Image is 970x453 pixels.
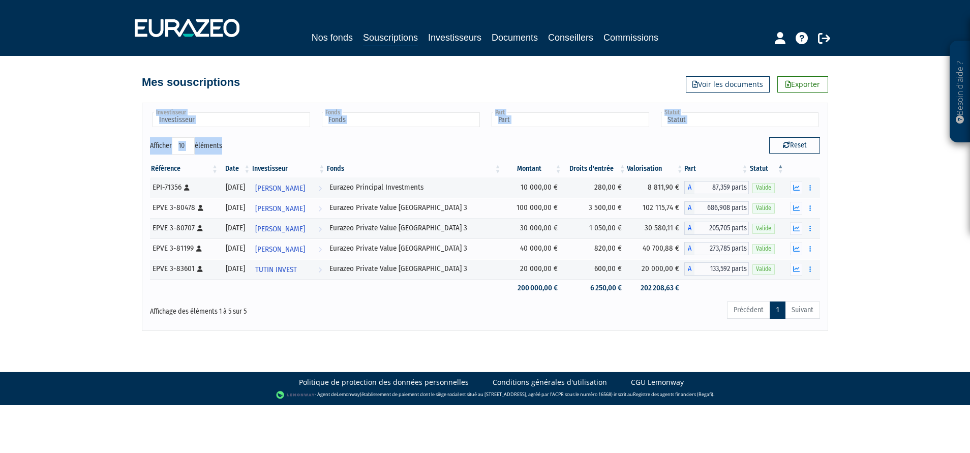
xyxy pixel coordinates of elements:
span: 87,359 parts [694,181,749,194]
i: Voir l'investisseur [318,240,322,259]
div: EPVE 3-80707 [153,223,216,233]
a: Politique de protection des données personnelles [299,377,469,387]
a: [PERSON_NAME] [251,238,326,259]
span: Valide [752,244,775,254]
th: Investisseur: activer pour trier la colonne par ordre croissant [251,160,326,177]
span: A [684,222,694,235]
i: [Français] Personne physique [196,246,202,252]
span: Valide [752,203,775,213]
div: Eurazeo Private Value [GEOGRAPHIC_DATA] 3 [329,202,498,213]
td: 102 115,74 € [627,198,684,218]
div: [DATE] [223,263,248,274]
td: 10 000,00 € [502,177,563,198]
a: TUTIN INVEST [251,259,326,279]
td: 30 000,00 € [502,218,563,238]
a: CGU Lemonway [631,377,684,387]
span: Valide [752,183,775,193]
span: Valide [752,264,775,274]
span: 686,908 parts [694,201,749,215]
div: A - Eurazeo Private Value Europe 3 [684,242,749,255]
span: A [684,262,694,276]
div: Eurazeo Private Value [GEOGRAPHIC_DATA] 3 [329,263,498,274]
i: [Français] Personne physique [197,225,203,231]
td: 100 000,00 € [502,198,563,218]
td: 8 811,90 € [627,177,684,198]
i: Voir l'investisseur [318,220,322,238]
a: [PERSON_NAME] [251,198,326,218]
div: A - Eurazeo Private Value Europe 3 [684,262,749,276]
a: Conseillers [548,31,593,45]
span: [PERSON_NAME] [255,179,305,198]
div: - Agent de (établissement de paiement dont le siège social est situé au [STREET_ADDRESS], agréé p... [10,390,960,400]
span: [PERSON_NAME] [255,220,305,238]
i: Voir l'investisseur [318,179,322,198]
div: [DATE] [223,243,248,254]
a: Lemonway [337,391,360,398]
th: Part: activer pour trier la colonne par ordre croissant [684,160,749,177]
a: [PERSON_NAME] [251,218,326,238]
td: 30 580,11 € [627,218,684,238]
th: Référence : activer pour trier la colonne par ordre croissant [150,160,219,177]
td: 600,00 € [563,259,627,279]
td: 280,00 € [563,177,627,198]
button: Reset [769,137,820,154]
td: 3 500,00 € [563,198,627,218]
div: Affichage des éléments 1 à 5 sur 5 [150,300,420,317]
th: Fonds: activer pour trier la colonne par ordre croissant [326,160,502,177]
div: A - Eurazeo Private Value Europe 3 [684,201,749,215]
div: Eurazeo Private Value [GEOGRAPHIC_DATA] 3 [329,243,498,254]
img: 1732889491-logotype_eurazeo_blanc_rvb.png [135,19,239,37]
h4: Mes souscriptions [142,76,240,88]
a: Nos fonds [312,31,353,45]
div: Eurazeo Private Value [GEOGRAPHIC_DATA] 3 [329,223,498,233]
span: [PERSON_NAME] [255,240,305,259]
img: logo-lemonway.png [276,390,315,400]
div: A - Eurazeo Private Value Europe 3 [684,222,749,235]
i: Voir l'investisseur [318,260,322,279]
select: Afficheréléments [172,137,195,155]
div: EPI-71356 [153,182,216,193]
i: [Français] Personne physique [184,185,190,191]
td: 1 050,00 € [563,218,627,238]
div: EPVE 3-81199 [153,243,216,254]
span: A [684,181,694,194]
td: 20 000,00 € [502,259,563,279]
a: Documents [492,31,538,45]
a: 1 [770,301,785,319]
td: 820,00 € [563,238,627,259]
th: Statut : activer pour trier la colonne par ordre d&eacute;croissant [749,160,784,177]
i: [Français] Personne physique [197,266,203,272]
td: 202 208,63 € [627,279,684,297]
span: 205,705 parts [694,222,749,235]
a: Registre des agents financiers (Regafi) [633,391,713,398]
i: [Français] Personne physique [198,205,203,211]
a: Exporter [777,76,828,93]
a: Investisseurs [428,31,481,45]
td: 40 700,88 € [627,238,684,259]
a: Commissions [603,31,658,45]
th: Valorisation: activer pour trier la colonne par ordre croissant [627,160,684,177]
span: 133,592 parts [694,262,749,276]
span: A [684,201,694,215]
span: [PERSON_NAME] [255,199,305,218]
th: Droits d'entrée: activer pour trier la colonne par ordre croissant [563,160,627,177]
th: Montant: activer pour trier la colonne par ordre croissant [502,160,563,177]
span: 273,785 parts [694,242,749,255]
div: EPVE 3-80478 [153,202,216,213]
label: Afficher éléments [150,137,222,155]
div: [DATE] [223,223,248,233]
div: [DATE] [223,182,248,193]
th: Date: activer pour trier la colonne par ordre croissant [219,160,251,177]
a: Souscriptions [363,31,418,46]
td: 6 250,00 € [563,279,627,297]
span: A [684,242,694,255]
td: 20 000,00 € [627,259,684,279]
div: EPVE 3-83601 [153,263,216,274]
span: Valide [752,224,775,233]
div: A - Eurazeo Principal Investments [684,181,749,194]
td: 40 000,00 € [502,238,563,259]
a: Voir les documents [686,76,770,93]
span: TUTIN INVEST [255,260,297,279]
div: [DATE] [223,202,248,213]
i: Voir l'investisseur [318,199,322,218]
